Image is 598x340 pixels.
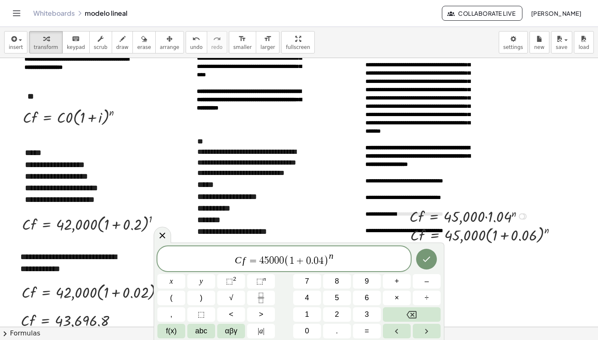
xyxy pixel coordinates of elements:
var: n [329,251,333,261]
button: save [551,31,572,53]
span: 8 [335,276,339,287]
span: 1 [289,256,294,266]
span: αβγ [225,325,238,337]
span: redo [211,44,223,50]
button: arrange [155,31,184,53]
span: . [311,256,314,266]
span: y [200,276,203,287]
span: 3 [365,309,369,320]
i: keyboard [72,34,80,44]
button: Left arrow [383,324,411,338]
button: y [187,274,215,289]
button: Absolute value [247,324,275,338]
span: transform [34,44,58,50]
button: Minus [413,274,441,289]
span: 0 [269,256,274,266]
span: settings [503,44,523,50]
span: > [259,309,263,320]
button: 6 [353,291,381,305]
button: format_sizesmaller [229,31,256,53]
button: 2 [323,307,351,322]
button: Superscript [247,274,275,289]
span: insert [9,44,23,50]
button: [PERSON_NAME] [524,6,588,21]
button: Done [416,249,437,270]
span: ) [324,255,329,267]
button: Collaborate Live [442,6,522,21]
button: 1 [293,307,321,322]
span: Collaborate Live [449,10,515,17]
button: fullscreen [281,31,314,53]
span: f(x) [166,325,177,337]
span: . [336,325,338,337]
span: 5 [335,292,339,304]
span: 1 [305,309,309,320]
span: | [263,327,265,335]
span: erase [137,44,151,50]
span: 4 [319,256,324,266]
button: Greek alphabet [217,324,245,338]
span: new [534,44,544,50]
button: ) [187,291,215,305]
button: 3 [353,307,381,322]
button: , [157,307,185,322]
span: 2 [335,309,339,320]
button: draw [112,31,133,53]
span: ⬚ [256,277,263,285]
span: , [170,309,172,320]
button: ( [157,291,185,305]
span: ⬚ [198,309,205,320]
button: erase [132,31,155,53]
sup: 2 [233,276,236,282]
button: Plus [383,274,411,289]
span: | [258,327,260,335]
i: redo [213,34,221,44]
span: 0 [314,256,319,266]
span: 5 [264,256,269,266]
span: ) [200,292,203,304]
span: 0 [279,256,284,266]
button: Square root [217,291,245,305]
span: 0 [306,256,311,266]
button: 9 [353,274,381,289]
span: × [395,292,399,304]
span: ⬚ [226,277,233,285]
i: undo [192,34,200,44]
span: ÷ [425,292,429,304]
button: Right arrow [413,324,441,338]
span: = [247,256,259,266]
span: load [578,44,589,50]
span: save [556,44,567,50]
button: 8 [323,274,351,289]
span: 0 [305,325,309,337]
button: scrub [89,31,112,53]
span: ( [284,255,289,267]
var: C [235,255,241,266]
span: 4 [305,292,309,304]
span: scrub [94,44,108,50]
i: format_size [264,34,272,44]
span: smaller [233,44,252,50]
var: f [243,255,245,266]
span: keypad [67,44,85,50]
span: 0 [274,256,279,266]
span: < [229,309,233,320]
span: x [170,276,173,287]
button: 0 [293,324,321,338]
button: Squared [217,274,245,289]
button: format_sizelarger [256,31,279,53]
button: Functions [157,324,185,338]
button: undoundo [186,31,207,53]
button: Fraction [247,291,275,305]
button: Greater than [247,307,275,322]
span: [PERSON_NAME] [531,10,581,17]
button: Placeholder [187,307,215,322]
button: . [323,324,351,338]
span: + [395,276,399,287]
button: 7 [293,274,321,289]
button: Alphabet [187,324,215,338]
sup: n [263,276,266,282]
span: = [365,325,369,337]
span: undo [190,44,203,50]
button: Toggle navigation [10,7,23,20]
